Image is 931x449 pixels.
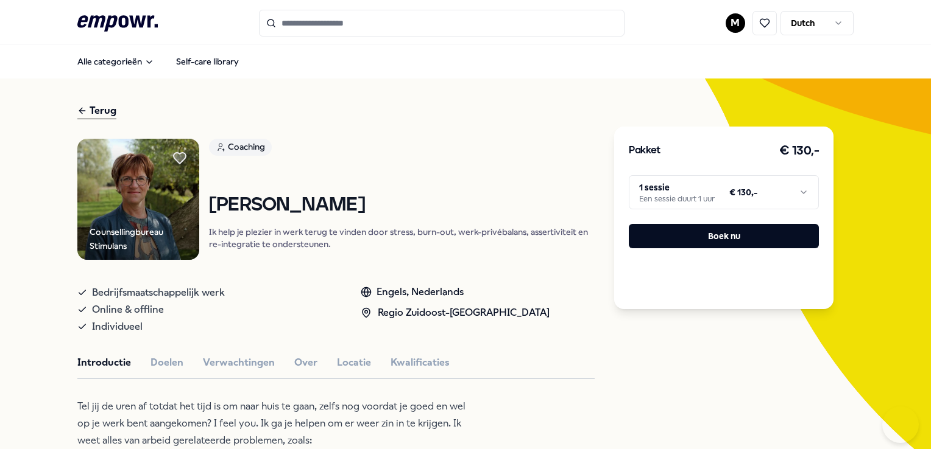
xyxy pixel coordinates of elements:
div: Terug [77,103,116,119]
button: Boek nu [629,224,819,248]
span: Online & offline [92,301,164,318]
button: M [726,13,745,33]
nav: Main [68,49,249,74]
div: Regio Zuidoost-[GEOGRAPHIC_DATA] [361,305,550,321]
a: Self-care library [166,49,249,74]
h1: [PERSON_NAME] [209,195,595,216]
button: Doelen [150,355,183,371]
div: Engels, Nederlands [361,284,550,300]
button: Verwachtingen [203,355,275,371]
span: Individueel [92,318,143,335]
iframe: Help Scout Beacon - Open [882,406,919,443]
div: Counsellingbureau Stimulans [90,225,199,252]
button: Alle categorieën [68,49,164,74]
input: Search for products, categories or subcategories [259,10,625,37]
button: Over [294,355,317,371]
p: Tel jij de uren af totdat het tijd is om naar huis te gaan, zelfs nog voordat je goed en wel op j... [77,398,473,449]
button: Introductie [77,355,131,371]
h3: € 130,- [779,141,819,161]
button: Kwalificaties [391,355,450,371]
h3: Pakket [629,143,660,159]
span: Bedrijfsmaatschappelijk werk [92,284,225,301]
div: Coaching [209,139,272,156]
button: Locatie [337,355,371,371]
p: Ik help je plezier in werk terug te vinden door stress, burn-out, werk-privébalans, assertiviteit... [209,226,595,250]
a: Coaching [209,139,595,160]
img: Product Image [77,139,199,260]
